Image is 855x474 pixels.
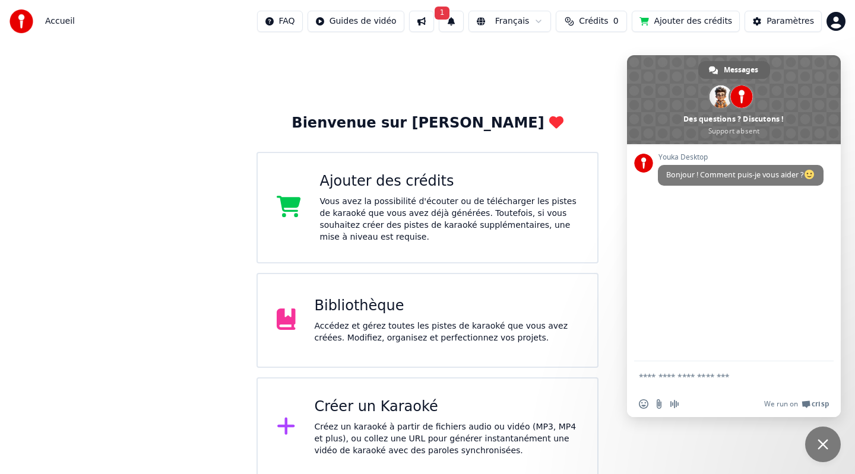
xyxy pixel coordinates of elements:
[764,399,829,409] a: We run onCrisp
[812,399,829,409] span: Crisp
[315,421,579,457] div: Créez un karaoké à partir de fichiers audio ou vidéo (MP3, MP4 et plus), ou collez une URL pour g...
[45,15,75,27] span: Accueil
[724,61,758,79] span: Messages
[632,11,740,32] button: Ajouter des crédits
[698,61,770,79] a: Messages
[257,11,303,32] button: FAQ
[308,11,404,32] button: Guides de vidéo
[315,320,579,344] div: Accédez et gérez toutes les pistes de karaoké que vous avez créées. Modifiez, organisez et perfec...
[666,170,815,180] span: Bonjour ! Comment puis-je vous aider ?
[745,11,822,32] button: Paramètres
[439,11,464,32] button: 1
[9,9,33,33] img: youka
[579,15,608,27] span: Crédits
[654,399,664,409] span: Envoyer un fichier
[764,399,798,409] span: We run on
[315,297,579,316] div: Bibliothèque
[658,153,824,161] span: Youka Desktop
[315,397,579,416] div: Créer un Karaoké
[639,361,805,391] textarea: Entrez votre message...
[435,7,450,20] span: 1
[45,15,75,27] nav: breadcrumb
[320,172,579,191] div: Ajouter des crédits
[767,15,814,27] div: Paramètres
[805,427,841,462] a: Fermer le chat
[292,114,563,133] div: Bienvenue sur [PERSON_NAME]
[556,11,627,32] button: Crédits0
[639,399,648,409] span: Insérer un emoji
[320,196,579,243] div: Vous avez la possibilité d'écouter ou de télécharger les pistes de karaoké que vous avez déjà gén...
[670,399,679,409] span: Message audio
[613,15,619,27] span: 0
